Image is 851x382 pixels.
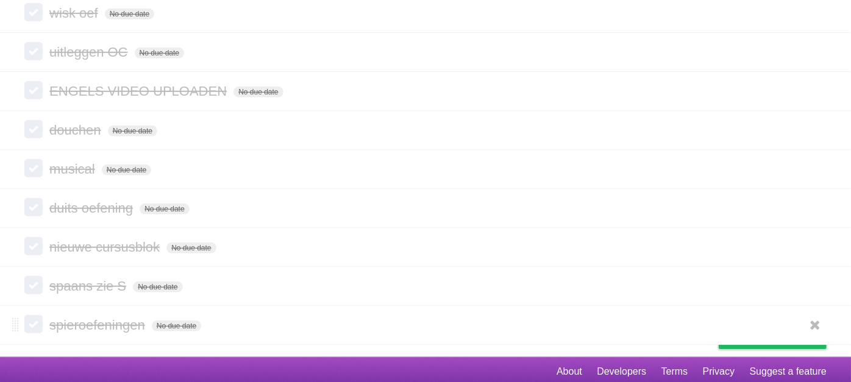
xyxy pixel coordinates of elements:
span: ENGELS VIDEO UPLOADEN [49,83,230,99]
span: musical [49,161,98,177]
span: No due date [233,87,283,97]
label: Done [24,3,43,21]
span: No due date [108,126,157,136]
span: duits oefening [49,200,136,216]
label: Done [24,237,43,255]
span: No due date [105,9,154,19]
label: Done [24,159,43,177]
span: wisk oef [49,5,101,21]
span: No due date [135,48,184,58]
span: No due date [102,164,151,175]
span: No due date [133,281,182,292]
span: spieroefeningen [49,317,148,333]
span: douchen [49,122,104,138]
span: No due date [166,242,216,253]
span: No due date [140,203,189,214]
span: nieuwe cursusblok [49,239,163,255]
label: Done [24,198,43,216]
span: spaans zie S [49,278,129,294]
label: Done [24,276,43,294]
span: No due date [152,320,201,331]
label: Done [24,81,43,99]
label: Done [24,120,43,138]
span: Buy me a coffee [744,327,821,348]
label: Done [24,42,43,60]
span: uitleggen OC [49,44,130,60]
label: Done [24,315,43,333]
